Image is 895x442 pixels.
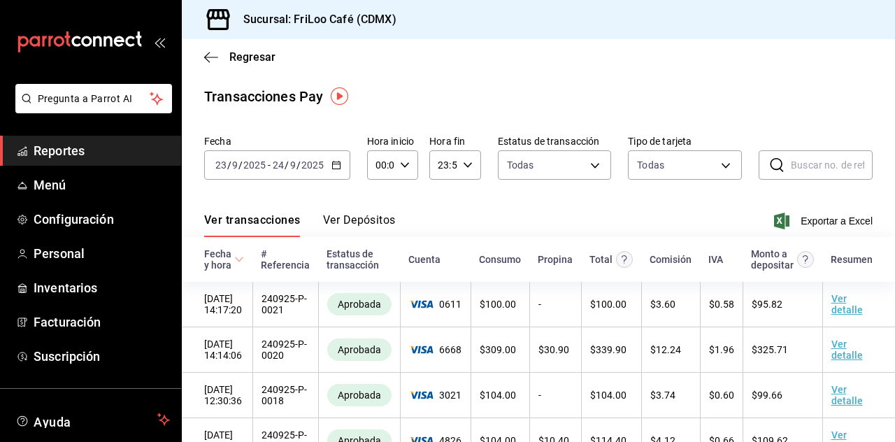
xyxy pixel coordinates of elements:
input: Buscar no. de referencia [791,151,873,179]
div: Cuenta [408,254,441,265]
div: Comisión [650,254,692,265]
input: -- [215,159,227,171]
span: 0611 [409,299,462,310]
span: $ 100.00 [590,299,626,310]
span: Aprobada [332,390,387,401]
span: - [268,159,271,171]
span: $ 309.00 [480,344,516,355]
span: Fecha y hora [204,248,244,271]
input: ---- [243,159,266,171]
a: Ver detalle [831,293,863,315]
div: Monto a depositar [751,248,794,271]
div: Transacciones Pay [204,86,323,107]
td: - [529,282,581,327]
span: / [227,159,231,171]
button: open_drawer_menu [154,36,165,48]
img: Tooltip marker [331,87,348,105]
label: Hora fin [429,136,480,146]
span: Menú [34,176,170,194]
div: Estatus de transacción [327,248,392,271]
td: 240925-P-0018 [252,373,318,418]
div: navigation tabs [204,213,396,237]
h3: Sucursal: FriLoo Café (CDMX) [232,11,396,28]
a: Ver detalle [831,338,863,361]
a: Pregunta a Parrot AI [10,101,172,116]
span: / [296,159,301,171]
span: $ 0.58 [709,299,734,310]
span: $ 12.24 [650,344,681,355]
label: Tipo de tarjeta [628,136,742,146]
button: Ver transacciones [204,213,301,237]
label: Hora inicio [367,136,418,146]
div: Todas [637,158,664,172]
span: 6668 [409,344,462,355]
span: $ 99.66 [752,390,782,401]
div: Fecha y hora [204,248,231,271]
button: Pregunta a Parrot AI [15,84,172,113]
svg: Este es el monto resultante del total pagado menos comisión e IVA. Esta será la parte que se depo... [797,251,814,268]
td: [DATE] 14:14:06 [182,327,252,373]
span: Regresar [229,50,275,64]
span: Aprobada [332,344,387,355]
label: Fecha [204,136,350,146]
td: - [529,373,581,418]
div: Consumo [479,254,521,265]
div: Transacciones cobradas de manera exitosa. [327,338,392,361]
div: Transacciones cobradas de manera exitosa. [327,384,392,406]
span: $ 95.82 [752,299,782,310]
span: / [285,159,289,171]
span: $ 339.90 [590,344,626,355]
td: 240925-P-0021 [252,282,318,327]
span: $ 3.60 [650,299,675,310]
button: Regresar [204,50,275,64]
span: Configuración [34,210,170,229]
span: Facturación [34,313,170,331]
span: / [238,159,243,171]
button: Exportar a Excel [777,213,873,229]
input: ---- [301,159,324,171]
span: $ 1.96 [709,344,734,355]
input: -- [272,159,285,171]
span: Reportes [34,141,170,160]
div: Transacciones cobradas de manera exitosa. [327,293,392,315]
input: -- [289,159,296,171]
div: Propina [538,254,573,265]
span: 3021 [409,390,462,401]
span: Aprobada [332,299,387,310]
span: Inventarios [34,278,170,297]
span: Ayuda [34,411,152,428]
input: -- [231,159,238,171]
span: $ 0.60 [709,390,734,401]
span: $ 100.00 [480,299,516,310]
button: Ver Depósitos [323,213,396,237]
a: Ver detalle [831,384,863,406]
span: $ 325.71 [752,344,788,355]
div: Total [589,254,613,265]
span: $ 104.00 [480,390,516,401]
td: [DATE] 14:17:20 [182,282,252,327]
span: Todas [507,158,534,172]
span: $ 30.90 [538,344,569,355]
div: Resumen [831,254,873,265]
div: # Referencia [261,248,310,271]
span: Personal [34,244,170,263]
div: IVA [708,254,723,265]
span: $ 104.00 [590,390,626,401]
span: $ 3.74 [650,390,675,401]
td: [DATE] 12:30:36 [182,373,252,418]
td: 240925-P-0020 [252,327,318,373]
svg: Este monto equivale al total pagado por el comensal antes de aplicar Comisión e IVA. [616,251,633,268]
label: Estatus de transacción [498,136,612,146]
span: Pregunta a Parrot AI [38,92,150,106]
span: Suscripción [34,347,170,366]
